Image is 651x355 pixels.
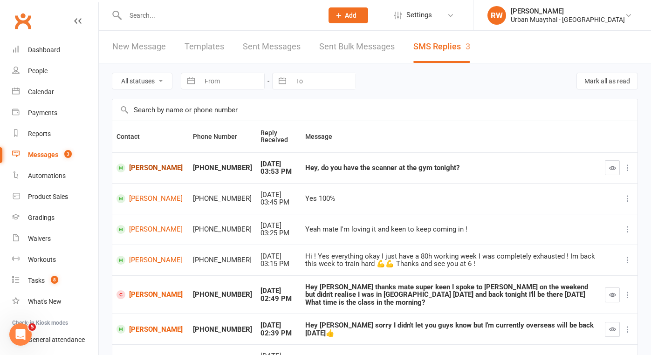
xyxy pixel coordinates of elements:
div: Messages [28,151,58,158]
a: [PERSON_NAME] [116,290,185,299]
a: [PERSON_NAME] [116,164,185,172]
th: Contact [112,121,189,152]
a: Waivers [12,228,98,249]
div: 02:49 PM [260,295,297,303]
a: Dashboard [12,40,98,61]
div: 03:15 PM [260,260,297,268]
button: Add [329,7,368,23]
span: Settings [406,5,432,26]
div: Gradings [28,214,55,221]
div: RW [487,6,506,25]
a: Tasks 8 [12,270,98,291]
a: General attendance kiosk mode [12,329,98,350]
a: [PERSON_NAME] [116,225,185,234]
div: Product Sales [28,193,68,200]
span: 3 [64,150,72,158]
a: New Message [112,31,166,63]
input: To [291,73,356,89]
a: Templates [185,31,224,63]
div: Waivers [28,235,51,242]
a: Clubworx [11,9,34,33]
th: Phone Number [189,121,256,152]
span: Add [345,12,356,19]
a: Payments [12,102,98,123]
input: From [199,73,264,89]
iframe: Intercom live chat [9,323,32,346]
div: Payments [28,109,57,116]
div: 03:53 PM [260,168,297,176]
div: [PERSON_NAME] [511,7,625,15]
th: Message [301,121,601,152]
div: Yes 100% [305,195,596,203]
a: Workouts [12,249,98,270]
div: [DATE] [260,160,297,168]
div: Hi ! Yes everything okay I just have a 80h working week I was completely exhausted ! Im back this... [305,253,596,268]
div: 03:45 PM [260,198,297,206]
div: [DATE] [260,253,297,260]
a: Sent Bulk Messages [319,31,395,63]
a: [PERSON_NAME] [116,256,185,265]
a: Reports [12,123,98,144]
div: [DATE] [260,287,297,295]
div: [PHONE_NUMBER] [193,326,252,334]
input: Search by name or phone number [112,99,637,121]
div: People [28,67,48,75]
div: [DATE] [260,321,297,329]
div: Workouts [28,256,56,263]
button: Mark all as read [576,73,638,89]
input: Search... [123,9,316,22]
span: 8 [51,276,58,284]
a: [PERSON_NAME] [116,194,185,203]
div: [PHONE_NUMBER] [193,291,252,299]
div: 03:25 PM [260,229,297,237]
div: Hey, do you have the scanner at the gym tonight? [305,164,596,172]
div: [PHONE_NUMBER] [193,164,252,172]
div: Calendar [28,88,54,96]
div: General attendance [28,336,85,343]
div: Yeah mate I'm loving it and keen to keep coming in ! [305,225,596,233]
a: Calendar [12,82,98,102]
a: [PERSON_NAME] [116,325,185,334]
div: Reports [28,130,51,137]
div: Automations [28,172,66,179]
div: What's New [28,298,62,305]
div: [PHONE_NUMBER] [193,225,252,233]
div: Urban Muaythai - [GEOGRAPHIC_DATA] [511,15,625,24]
div: Hey [PERSON_NAME] sorry I didn't let you guys know but I'm currently overseas will be back [DATE]👍 [305,321,596,337]
a: Gradings [12,207,98,228]
div: 02:39 PM [260,329,297,337]
a: Automations [12,165,98,186]
a: Messages 3 [12,144,98,165]
span: 5 [28,323,36,331]
div: [DATE] [260,191,297,199]
div: [PHONE_NUMBER] [193,195,252,203]
a: People [12,61,98,82]
div: [PHONE_NUMBER] [193,256,252,264]
div: Hey [PERSON_NAME] thanks mate super keen I spoke to [PERSON_NAME] on the weekend but didn't reali... [305,283,596,307]
a: Sent Messages [243,31,301,63]
div: [DATE] [260,222,297,230]
div: Tasks [28,277,45,284]
a: Product Sales [12,186,98,207]
a: SMS Replies3 [413,31,470,63]
th: Reply Received [256,121,301,152]
div: Dashboard [28,46,60,54]
div: 3 [466,41,470,51]
a: What's New [12,291,98,312]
